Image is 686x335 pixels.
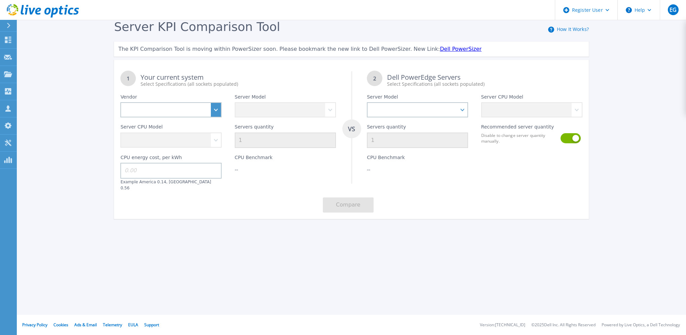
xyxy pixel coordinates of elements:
[670,7,677,12] span: EG
[557,26,589,32] a: How It Works?
[114,20,280,34] span: Server KPI Comparison Tool
[481,94,523,102] label: Server CPU Model
[387,81,582,87] div: Select Specifications (all sockets populated)
[128,322,138,328] a: EULA
[141,74,336,87] div: Your current system
[367,155,405,163] label: CPU Benchmark
[235,166,336,173] div: --
[74,322,97,328] a: Ads & Email
[367,94,398,102] label: Server Model
[235,155,273,163] label: CPU Benchmark
[235,94,266,102] label: Server Model
[118,46,440,52] span: The KPI Comparison Tool is moving within PowerSizer soon. Please bookmark the new link to Dell Po...
[235,124,274,132] label: Servers quantity
[120,180,211,190] label: Example America 0.14, [GEOGRAPHIC_DATA] 0.56
[373,75,376,82] tspan: 2
[144,322,159,328] a: Support
[367,124,406,132] label: Servers quantity
[367,166,468,173] div: --
[440,46,482,52] a: Dell PowerSizer
[323,197,374,213] button: Compare
[602,323,680,327] li: Powered by Live Optics, a Dell Technology
[531,323,596,327] li: © 2025 Dell Inc. All Rights Reserved
[120,155,182,163] label: CPU energy cost, per kWh
[141,81,336,87] div: Select Specifications (all sockets populated)
[127,75,130,82] tspan: 1
[120,163,222,178] input: 0.00
[120,94,137,102] label: Vendor
[120,124,162,132] label: Server CPU Model
[103,322,122,328] a: Telemetry
[387,74,582,87] div: Dell PowerEdge Servers
[22,322,47,328] a: Privacy Policy
[480,323,525,327] li: Version: [TECHNICAL_ID]
[481,133,557,144] label: Disable to change server quantity manually.
[348,125,355,133] tspan: VS
[53,322,68,328] a: Cookies
[481,124,554,132] label: Recommended server quantity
